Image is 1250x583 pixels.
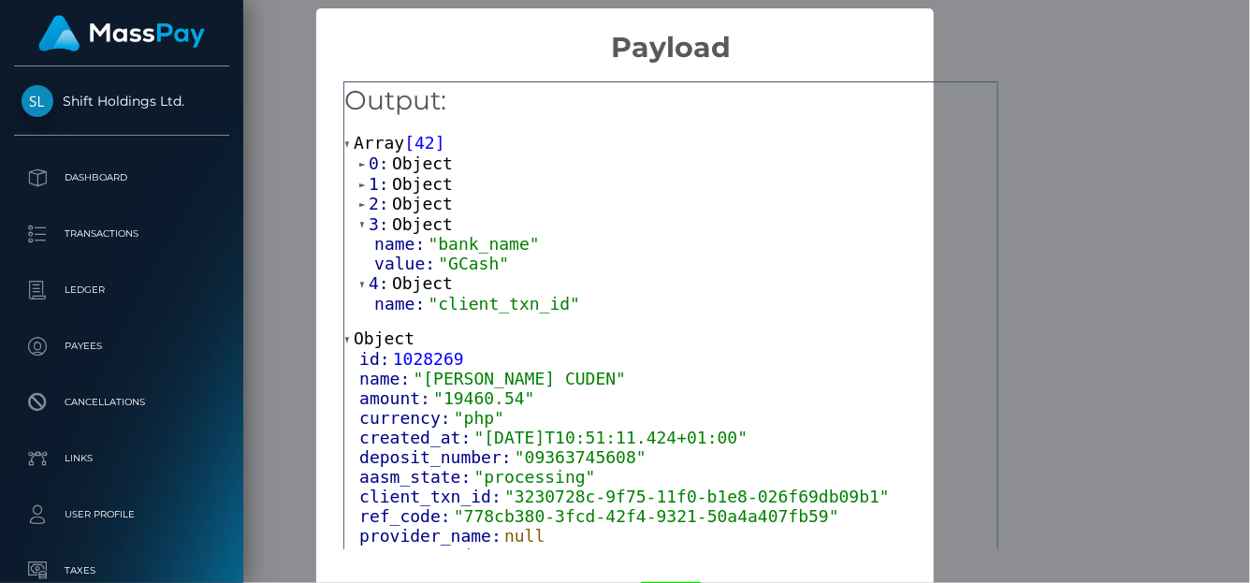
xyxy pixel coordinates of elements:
[392,214,453,234] span: Object
[474,428,749,447] span: "[DATE]T10:51:11.424+01:00"
[393,349,464,369] span: 1028269
[22,220,222,248] p: Transactions
[316,8,1025,65] h2: Payload
[414,133,435,153] span: 42
[369,194,392,213] span: 2:
[433,388,534,408] span: "19460.54"
[359,447,515,467] span: deposit_number:
[374,254,438,273] span: value:
[14,93,229,109] span: Shift Holdings Ltd.
[359,408,454,428] span: currency:
[414,369,627,388] span: "[PERSON_NAME] CUDEN"
[22,332,222,360] p: Payees
[435,133,445,153] span: ]
[392,273,453,293] span: Object
[359,388,433,408] span: amount:
[344,82,997,120] h5: Output:
[359,546,494,565] span: account_code:
[22,276,222,304] p: Ledger
[22,164,222,192] p: Dashboard
[438,313,823,333] span: "3230728c-9f75-11f0-b1e8-026f69db09b1"
[429,294,581,313] span: "client_txn_id"
[38,15,205,51] img: MassPay Logo
[369,214,392,234] span: 3:
[429,234,540,254] span: "bank_name"
[359,428,473,447] span: created_at:
[374,294,428,313] span: name:
[504,487,890,506] span: "3230728c-9f75-11f0-b1e8-026f69db09b1"
[22,445,222,473] p: Links
[22,388,222,416] p: Cancellations
[438,254,509,273] span: "GCash"
[369,153,392,173] span: 0:
[454,506,839,526] span: "778cb380-3fcd-42f4-9321-50a4a407fb59"
[359,369,413,388] span: name:
[359,526,504,546] span: provider_name:
[354,133,404,153] span: Array
[392,153,453,173] span: Object
[359,506,454,526] span: ref_code:
[359,467,473,487] span: aasm_state:
[494,546,575,565] span: "000236"
[22,85,53,117] img: Shift Holdings Ltd.
[392,194,453,213] span: Object
[359,349,393,369] span: id:
[504,526,545,546] span: null
[369,174,392,194] span: 1:
[22,501,222,529] p: User Profile
[374,313,438,333] span: value:
[374,234,428,254] span: name:
[474,467,596,487] span: "processing"
[392,174,453,194] span: Object
[369,273,392,293] span: 4:
[515,447,647,467] span: "09363745608"
[354,328,414,348] span: Object
[404,133,414,153] span: [
[454,408,504,428] span: "php"
[359,487,504,506] span: client_txn_id:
